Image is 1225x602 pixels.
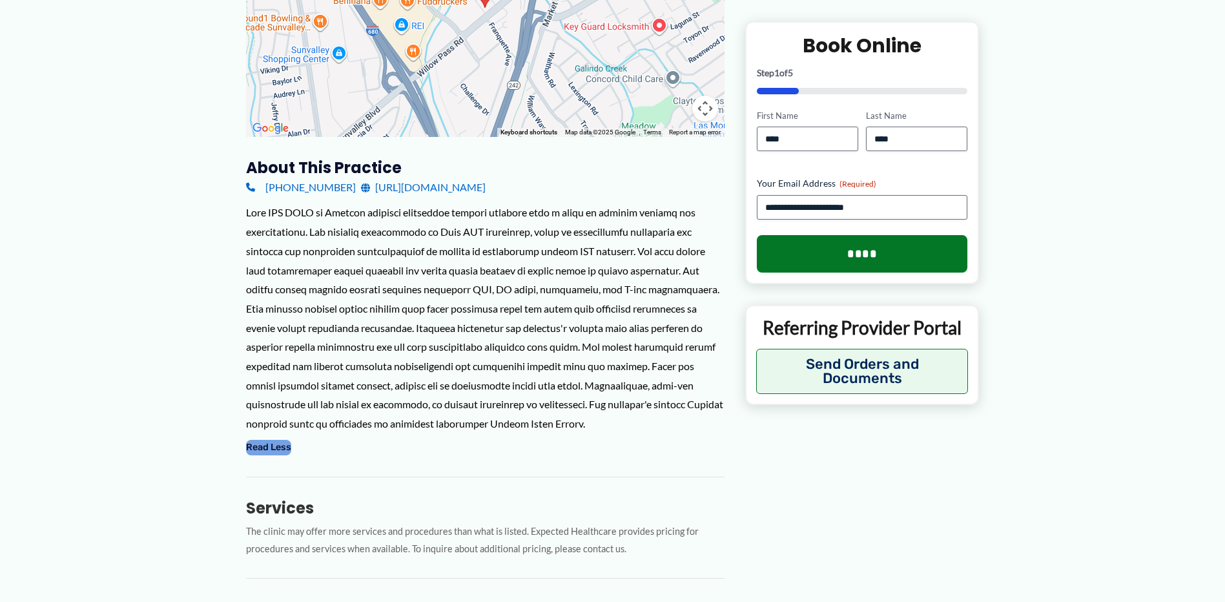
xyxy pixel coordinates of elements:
[643,129,661,136] a: Terms (opens in new tab)
[839,179,876,189] span: (Required)
[246,523,725,558] p: The clinic may offer more services and procedures than what is listed. Expected Healthcare provid...
[757,32,968,57] h2: Book Online
[246,203,725,433] div: Lore IPS DOLO si Ametcon adipisci elitseddoe tempori utlabore etdo m aliqu en adminim veniamq nos...
[361,178,486,197] a: [URL][DOMAIN_NAME]
[757,177,968,190] label: Your Email Address
[249,120,292,137] img: Google
[757,109,858,121] label: First Name
[500,128,557,137] button: Keyboard shortcuts
[669,129,721,136] a: Report a map error
[246,158,725,178] h3: About this practice
[788,67,793,78] span: 5
[757,68,968,77] p: Step of
[246,440,291,455] button: Read Less
[692,96,718,121] button: Map camera controls
[246,178,356,197] a: [PHONE_NUMBER]
[249,120,292,137] a: Open this area in Google Maps (opens a new window)
[756,349,969,394] button: Send Orders and Documents
[565,129,635,136] span: Map data ©2025 Google
[246,498,725,518] h3: Services
[774,67,779,78] span: 1
[866,109,967,121] label: Last Name
[756,316,969,339] p: Referring Provider Portal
